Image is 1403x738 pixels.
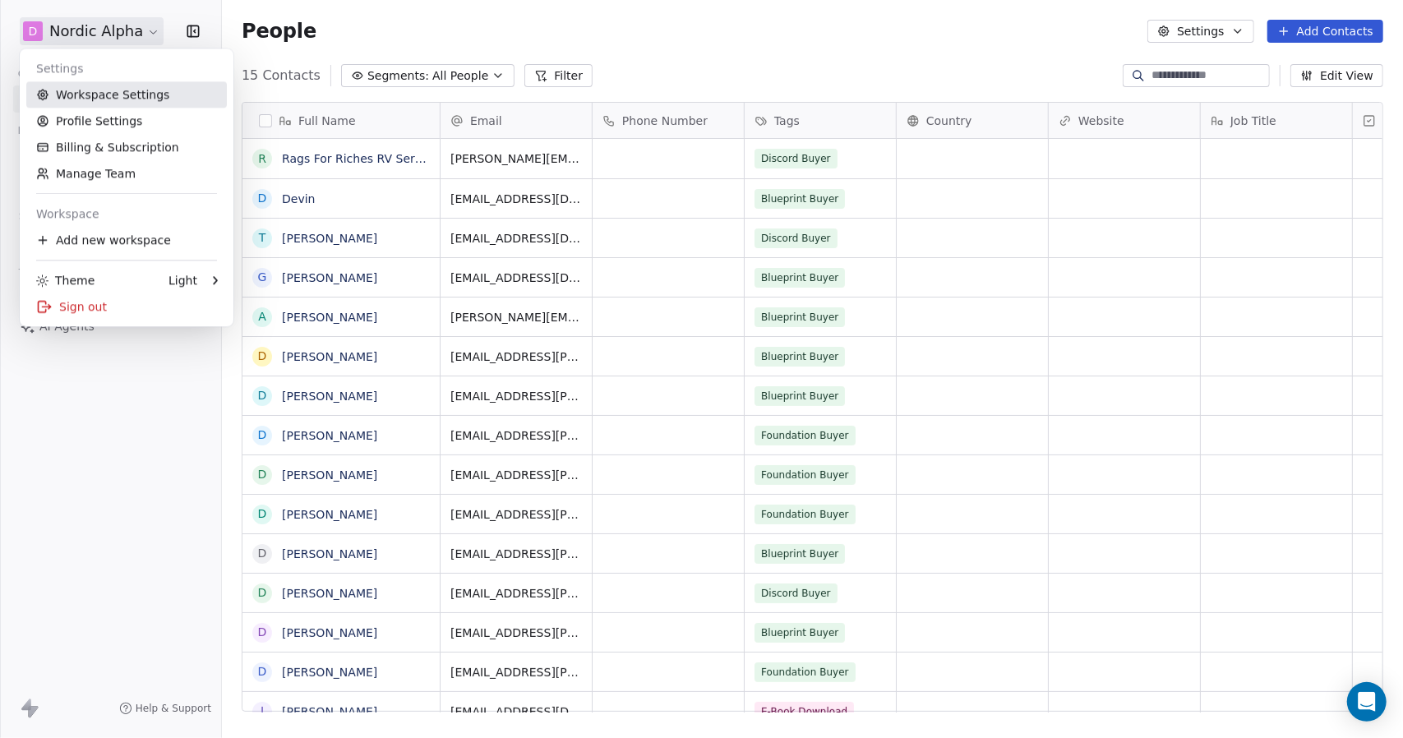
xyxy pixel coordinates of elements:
[26,134,227,160] a: Billing & Subscription
[26,55,227,81] div: Settings
[26,227,227,253] div: Add new workspace
[26,201,227,227] div: Workspace
[26,160,227,187] a: Manage Team
[26,108,227,134] a: Profile Settings
[26,81,227,108] a: Workspace Settings
[168,272,197,288] div: Light
[26,293,227,320] div: Sign out
[36,272,95,288] div: Theme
